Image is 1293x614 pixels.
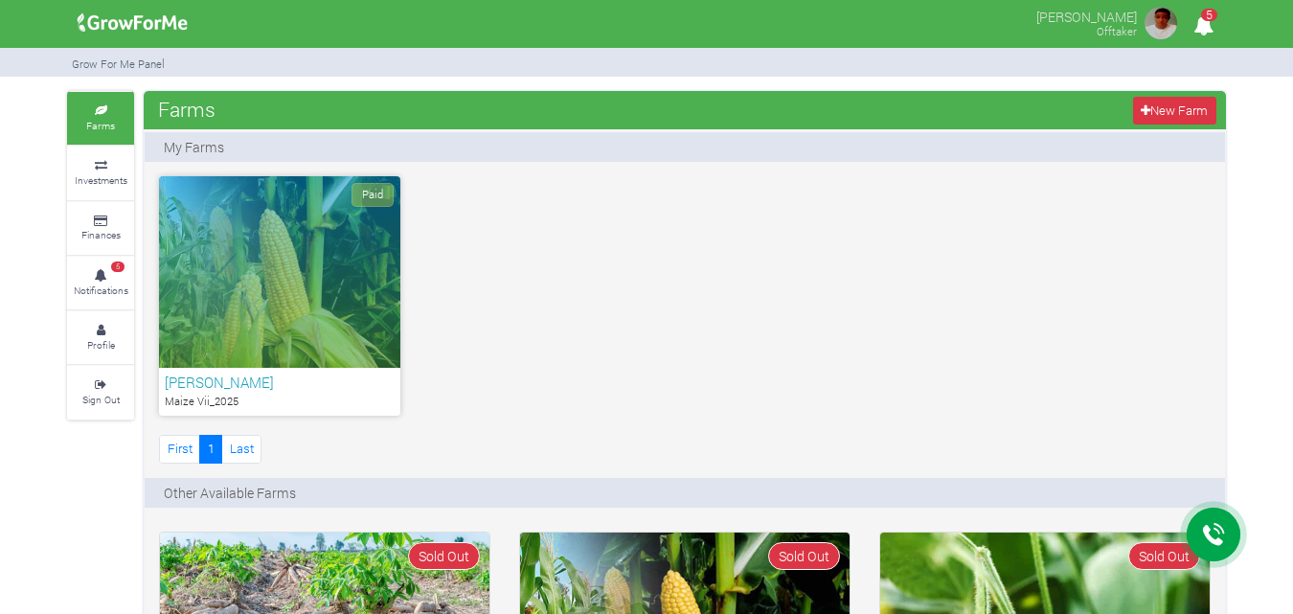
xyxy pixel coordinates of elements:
[164,137,224,157] p: My Farms
[1133,97,1216,125] a: New Farm
[352,183,394,207] span: Paid
[1128,542,1200,570] span: Sold Out
[1185,4,1222,47] i: Notifications
[1185,18,1222,36] a: 5
[1097,24,1137,38] small: Offtaker
[164,483,296,503] p: Other Available Farms
[1201,9,1217,21] span: 5
[1036,4,1137,27] p: [PERSON_NAME]
[111,262,125,273] span: 5
[71,4,194,42] img: growforme image
[768,542,840,570] span: Sold Out
[81,228,121,241] small: Finances
[67,147,134,199] a: Investments
[67,311,134,364] a: Profile
[165,374,395,391] h6: [PERSON_NAME]
[67,92,134,145] a: Farms
[159,435,261,463] nav: Page Navigation
[67,257,134,309] a: 5 Notifications
[159,176,400,416] a: Paid [PERSON_NAME] Maize Vii_2025
[86,119,115,132] small: Farms
[153,90,220,128] span: Farms
[408,542,480,570] span: Sold Out
[82,393,120,406] small: Sign Out
[199,435,222,463] a: 1
[1142,4,1180,42] img: growforme image
[72,57,165,71] small: Grow For Me Panel
[67,366,134,419] a: Sign Out
[75,173,127,187] small: Investments
[87,338,115,352] small: Profile
[159,435,200,463] a: First
[165,394,395,410] p: Maize Vii_2025
[67,202,134,255] a: Finances
[221,435,261,463] a: Last
[74,284,128,297] small: Notifications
